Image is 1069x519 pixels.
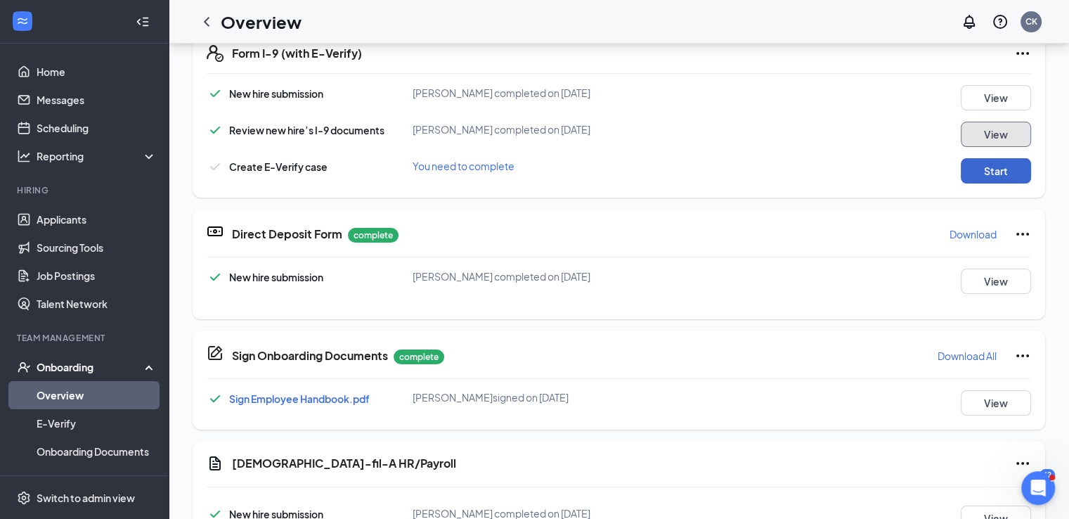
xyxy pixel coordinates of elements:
[17,360,31,374] svg: UserCheck
[207,158,223,175] svg: Checkmark
[17,332,154,344] div: Team Management
[1021,471,1055,505] iframe: Intercom live chat
[136,15,150,29] svg: Collapse
[413,270,590,283] span: [PERSON_NAME] completed on [DATE]
[413,160,514,172] span: You need to complete
[229,271,323,283] span: New hire submission
[413,123,590,136] span: [PERSON_NAME] completed on [DATE]
[394,350,444,364] p: complete
[221,10,302,34] h1: Overview
[938,349,997,363] p: Download All
[1039,469,1055,481] div: 42
[37,409,157,437] a: E-Verify
[37,149,157,163] div: Reporting
[950,227,997,241] p: Download
[207,269,223,286] svg: Checkmark
[232,348,388,364] h5: Sign Onboarding Documents
[229,87,323,100] span: New hire submission
[37,262,157,290] a: Job Postings
[232,226,342,242] h5: Direct Deposit Form
[37,205,157,233] a: Applicants
[37,437,157,466] a: Onboarding Documents
[37,491,135,505] div: Switch to admin view
[15,14,30,28] svg: WorkstreamLogo
[961,390,1031,416] button: View
[961,122,1031,147] button: View
[207,455,223,472] svg: Document
[1014,347,1031,364] svg: Ellipses
[207,345,223,361] svg: CompanyDocumentIcon
[961,13,978,30] svg: Notifications
[37,86,157,114] a: Messages
[1025,15,1037,27] div: CK
[413,390,687,404] div: [PERSON_NAME] signed on [DATE]
[207,390,223,407] svg: Checkmark
[198,13,215,30] svg: ChevronLeft
[348,228,399,243] p: complete
[37,360,145,374] div: Onboarding
[1014,226,1031,243] svg: Ellipses
[207,45,223,62] svg: FormI9EVerifyIcon
[992,13,1009,30] svg: QuestionInfo
[229,124,384,136] span: Review new hire’s I-9 documents
[961,269,1031,294] button: View
[937,345,997,367] button: Download All
[207,122,223,139] svg: Checkmark
[17,491,31,505] svg: Settings
[232,46,362,61] h5: Form I-9 (with E-Verify)
[961,85,1031,110] button: View
[37,290,157,318] a: Talent Network
[229,160,328,173] span: Create E-Verify case
[1014,45,1031,62] svg: Ellipses
[17,149,31,163] svg: Analysis
[232,456,456,471] h5: [DEMOGRAPHIC_DATA]-fil-A HR/Payroll
[1014,455,1031,472] svg: Ellipses
[207,85,223,102] svg: Checkmark
[229,392,370,405] a: Sign Employee Handbook.pdf
[37,381,157,409] a: Overview
[17,184,154,196] div: Hiring
[37,233,157,262] a: Sourcing Tools
[37,466,157,494] a: Activity log
[207,223,223,240] svg: DirectDepositIcon
[413,86,590,99] span: [PERSON_NAME] completed on [DATE]
[949,223,997,245] button: Download
[37,58,157,86] a: Home
[37,114,157,142] a: Scheduling
[961,158,1031,184] button: Start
